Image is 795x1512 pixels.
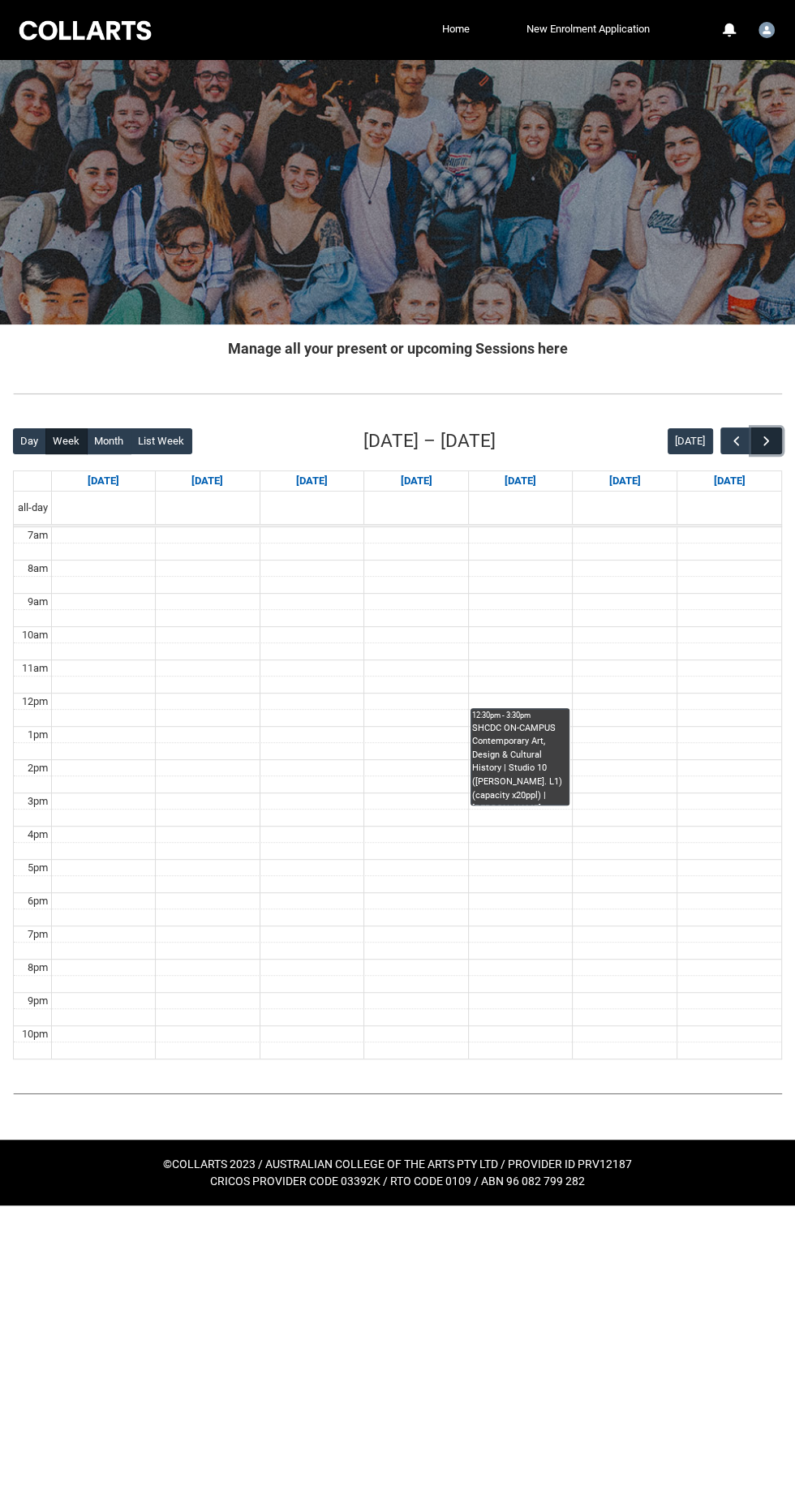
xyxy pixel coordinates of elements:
[13,387,782,400] img: REDU_GREY_LINE
[24,760,51,776] div: 2pm
[13,428,46,454] button: Day
[710,471,748,491] a: Go to September 27, 2025
[24,561,51,577] div: 8am
[24,527,51,543] div: 7am
[131,428,192,454] button: List Week
[668,428,713,454] button: [DATE]
[501,471,539,491] a: Go to September 25, 2025
[24,594,51,610] div: 9am
[24,993,51,1009] div: 9pm
[19,694,51,710] div: 12pm
[15,500,51,516] span: all-day
[84,471,122,491] a: Go to September 21, 2025
[19,660,51,677] div: 11am
[87,428,131,454] button: Month
[293,471,331,491] a: Go to September 23, 2025
[363,427,496,455] h2: [DATE] – [DATE]
[606,471,644,491] a: Go to September 26, 2025
[24,860,51,876] div: 5pm
[720,427,751,454] button: Previous Week
[751,427,782,454] button: Next Week
[19,627,51,643] div: 10am
[758,22,775,38] img: Student.nnguyen.20241911
[754,15,779,41] button: User Profile Student.nnguyen.20241911
[13,1087,782,1100] img: REDU_GREY_LINE
[397,471,435,491] a: Go to September 24, 2025
[24,727,51,743] div: 1pm
[188,471,226,491] a: Go to September 22, 2025
[13,337,782,359] h2: Manage all your present or upcoming Sessions here
[24,827,51,843] div: 4pm
[24,893,51,909] div: 6pm
[522,17,654,41] a: New Enrolment Application
[24,793,51,810] div: 3pm
[45,428,88,454] button: Week
[24,926,51,943] div: 7pm
[472,710,568,721] div: 12:30pm - 3:30pm
[472,722,568,805] div: SHCDC ON-CAMPUS Contemporary Art, Design & Cultural History | Studio 10 ([PERSON_NAME]. L1) (capa...
[19,1026,51,1042] div: 10pm
[24,960,51,976] div: 8pm
[438,17,474,41] a: Home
